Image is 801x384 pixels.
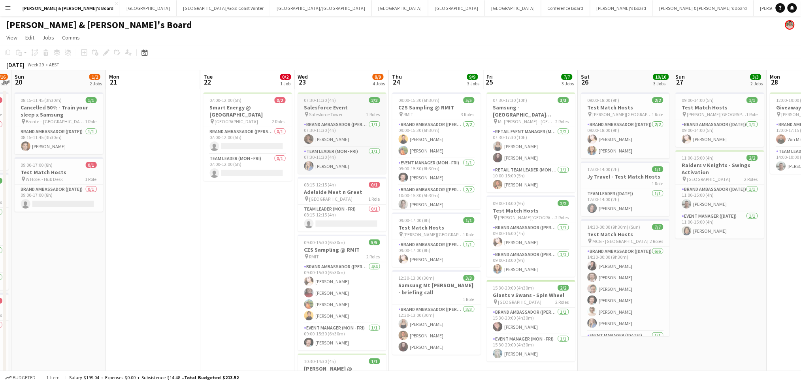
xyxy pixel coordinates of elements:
[590,0,653,16] button: [PERSON_NAME]'s Board
[177,0,270,16] button: [GEOGRAPHIC_DATA]/Gold Coast Winter
[4,373,37,382] button: Budgeted
[43,375,62,380] span: 1 item
[485,0,541,16] button: [GEOGRAPHIC_DATA]
[428,0,485,16] button: [GEOGRAPHIC_DATA]
[16,0,120,16] button: [PERSON_NAME] & [PERSON_NAME]'s Board
[184,375,239,380] span: Total Budgeted $213.52
[69,375,239,380] div: Salary $199.04 + Expenses $0.00 + Subsistence $14.48 =
[270,0,372,16] button: [GEOGRAPHIC_DATA]/[GEOGRAPHIC_DATA]
[13,375,36,380] span: Budgeted
[120,0,177,16] button: [GEOGRAPHIC_DATA]
[785,20,795,30] app-user-avatar: Arrence Torres
[541,0,590,16] button: Conference Board
[372,0,428,16] button: [GEOGRAPHIC_DATA]
[653,0,754,16] button: [PERSON_NAME] & [PERSON_NAME]'s Board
